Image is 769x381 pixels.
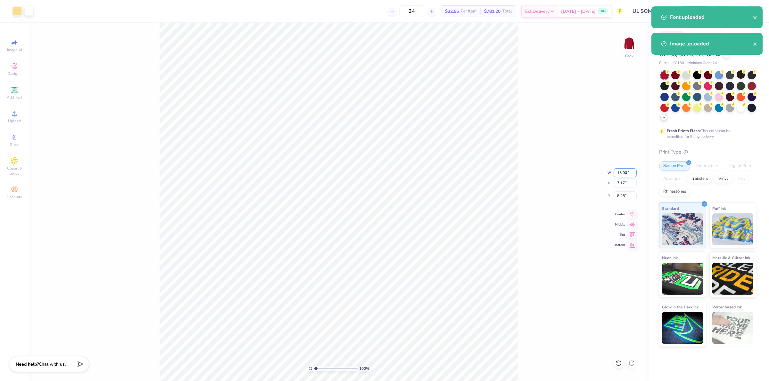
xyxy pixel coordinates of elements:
span: Metallic & Glitter Ink [712,254,750,261]
span: Bottom [614,243,625,247]
span: Water based Ink [712,304,742,310]
img: Water based Ink [712,312,754,344]
span: Greek [10,142,20,147]
span: Total [502,8,512,15]
img: Metallic & Glitter Ink [712,263,754,295]
span: Puff Ink [712,205,726,212]
div: Transfers [687,174,712,184]
span: $32.55 [445,8,459,15]
span: Image AI [7,47,22,52]
span: Est. Delivery [525,8,550,15]
div: Image uploaded [670,40,753,48]
span: [DATE] - [DATE] [561,8,596,15]
img: Neon Ink [662,263,703,295]
span: Top [614,233,625,237]
div: Font uploaded [670,13,753,21]
input: – – [399,5,424,17]
div: Rhinestones [659,187,690,196]
button: close [753,13,757,21]
div: Back [625,53,633,59]
span: $781.20 [484,8,500,15]
span: Add Text [7,95,22,100]
span: Minimum Order: 24 + [687,60,719,66]
button: close [753,40,757,48]
img: Standard [662,213,703,245]
span: FREE [599,9,606,13]
img: Puff Ink [712,213,754,245]
img: Glow in the Dark Ink [662,312,703,344]
span: Chat with us. [39,361,66,367]
span: Per Item [461,8,476,15]
div: Foil [734,174,749,184]
span: Gildan [659,60,669,66]
div: Embroidery [692,161,723,171]
strong: Fresh Prints Flash: [667,128,701,133]
span: # G180 [673,60,684,66]
div: This color can be expedited for 5 day delivery. [667,128,746,139]
span: Center [614,212,625,217]
img: Back [623,37,636,50]
strong: Need help? [16,361,39,367]
span: Upload [8,118,21,123]
div: Digital Print [724,161,756,171]
span: Designs [7,71,21,76]
span: Neon Ink [662,254,678,261]
span: Decorate [7,194,22,200]
div: Screen Print [659,161,690,171]
input: Untitled Design [628,5,675,18]
span: Clipart & logos [3,166,26,176]
div: Vinyl [714,174,732,184]
span: Standard [662,205,679,212]
span: Middle [614,222,625,227]
span: Glow in the Dark Ink [662,304,699,310]
span: 100 % [359,366,369,371]
div: Applique [659,174,685,184]
div: Print Type [659,148,756,156]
